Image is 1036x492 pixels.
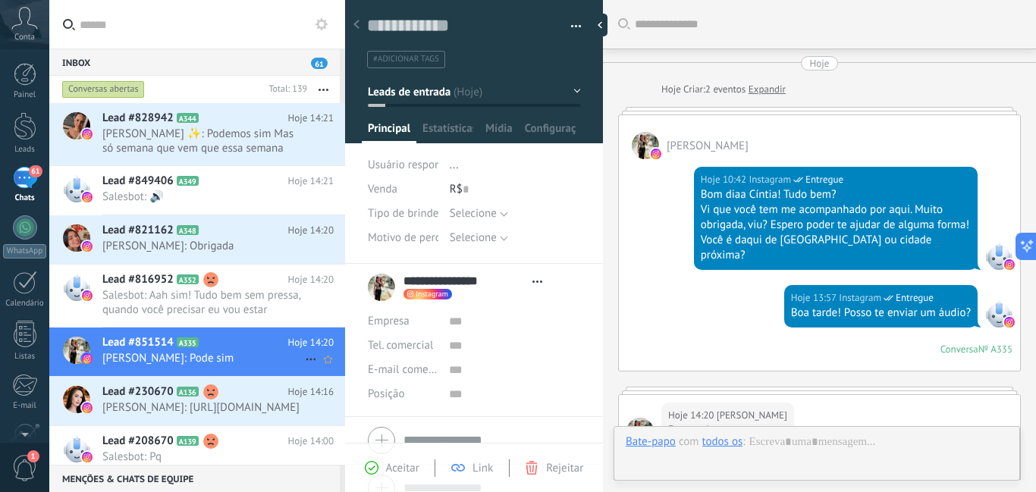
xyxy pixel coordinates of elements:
span: Instagram [416,290,448,298]
span: Posição [368,388,404,400]
div: Usuário responsável [368,153,438,177]
span: Instagram [839,290,881,306]
div: Hoje 14:20 [668,408,717,423]
span: A139 [177,436,199,446]
div: Menções & Chats de equipe [49,465,340,492]
img: instagram.svg [651,149,661,159]
span: Hoje 14:20 [288,272,334,287]
span: 61 [311,58,328,69]
div: WhatsApp [3,244,46,259]
span: Lead #849406 [102,174,174,189]
div: R$ [450,177,581,202]
span: Motivo de perda [368,232,447,243]
span: A352 [177,274,199,284]
span: Lead #851514 [102,335,174,350]
span: Salesbot: Aah sim! Tudo bem sem pressa, quando você precisar eu vou estar disponível, ok?☺️ [102,288,305,317]
span: : [742,434,745,450]
img: instagram.svg [82,353,93,364]
span: Configurações [525,121,576,143]
span: Conta [14,33,35,42]
button: Mais [307,76,340,103]
span: Aceitar [386,461,419,475]
span: Instagram [749,172,791,187]
span: Entregue [896,290,934,306]
div: № A335 [978,343,1012,356]
span: Lead #816952 [102,272,174,287]
span: Lead #230670 [102,384,174,400]
img: instagram.svg [1004,317,1015,327]
button: E-mail comercial [368,358,438,382]
span: Salesbot: Pq [102,450,305,464]
div: Total: 139 [262,82,307,97]
a: Lead #851514 A335 Hoje 14:20 [PERSON_NAME]: Pode sim [49,327,345,376]
span: Hoje 14:20 [288,223,334,238]
img: instagram.svg [82,403,93,413]
a: Lead #230670 A136 Hoje 14:16 [PERSON_NAME]: [URL][DOMAIN_NAME] [49,377,345,425]
div: Leads [3,145,47,155]
div: Calendário [3,299,47,309]
span: [PERSON_NAME] ✨: Podemos sim Mas só semana que vem que essa semana estou gripada [102,127,305,155]
div: Inbox [49,49,340,76]
div: todos os [702,434,743,448]
button: Selecione [450,226,508,250]
img: instagram.svg [82,452,93,462]
span: [PERSON_NAME]: Pode sim [102,351,305,365]
span: Usuário responsável [368,158,466,172]
span: ... [450,158,459,172]
button: Selecione [450,202,508,226]
span: E-mail comercial [368,362,449,377]
div: Chats [3,193,47,203]
div: Tipo de brinde [368,202,438,226]
span: Lead #821162 [102,223,174,238]
span: Selecione [450,206,497,221]
span: Hoje 14:21 [288,111,334,126]
img: instagram.svg [82,290,93,301]
span: Gabriela Cíntia [632,132,659,159]
img: instagram.svg [82,192,93,202]
span: 1 [27,450,39,462]
span: Hoje 14:21 [288,174,334,189]
button: Tel. comercial [368,334,433,358]
span: Rejeitar [546,461,583,475]
span: A335 [177,337,199,347]
span: Tel. comercial [368,338,433,353]
span: Selecione [450,230,497,245]
img: instagram.svg [1004,259,1015,270]
div: ocultar [592,14,607,36]
span: Hoje 14:20 [288,335,334,350]
div: Posição [368,382,438,406]
div: Conversa [940,343,978,356]
span: Instagram [985,300,1012,327]
span: Gabriela Cíntia [717,408,787,423]
div: Hoje [661,82,683,97]
span: Lead #828942 [102,111,174,126]
span: Venda [368,182,397,196]
div: Motivo de perda [368,226,438,250]
div: Vi que você tem me acompanhado por aqui. Muito obrigada, viu? Espero poder te ajudar de alguma fo... [701,202,971,233]
span: A349 [177,176,199,186]
div: Listas [3,352,47,362]
span: [PERSON_NAME]: Obrigada [102,239,305,253]
span: Gabriela Cíntia [667,139,749,153]
a: Lead #849406 A349 Hoje 14:21 Salesbot: 🔊 [49,166,345,215]
a: Lead #821162 A348 Hoje 14:20 [PERSON_NAME]: Obrigada [49,215,345,264]
span: A136 [177,387,199,396]
span: 61 [29,165,42,177]
div: Empresa [368,309,438,334]
a: Lead #816952 A352 Hoje 14:20 Salesbot: Aah sim! Tudo bem sem pressa, quando você precisar eu vou ... [49,265,345,327]
a: Lead #828942 A344 Hoje 14:21 [PERSON_NAME] ✨: Podemos sim Mas só semana que vem que essa semana e... [49,103,345,165]
span: Mídia [485,121,513,143]
span: A348 [177,225,199,235]
span: 2 eventos [705,82,746,97]
span: Tipo de brinde [368,208,438,219]
span: com [679,434,699,450]
div: Painel [3,90,47,100]
div: Hoje [810,56,830,71]
div: Boa tarde [668,423,787,438]
span: Hoje 14:00 [288,434,334,449]
div: Você é daqui de [GEOGRAPHIC_DATA] ou cidade próxima? [701,233,971,263]
span: A344 [177,113,199,123]
span: Estatísticas [422,121,473,143]
div: E-mail [3,401,47,411]
img: instagram.svg [82,129,93,139]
